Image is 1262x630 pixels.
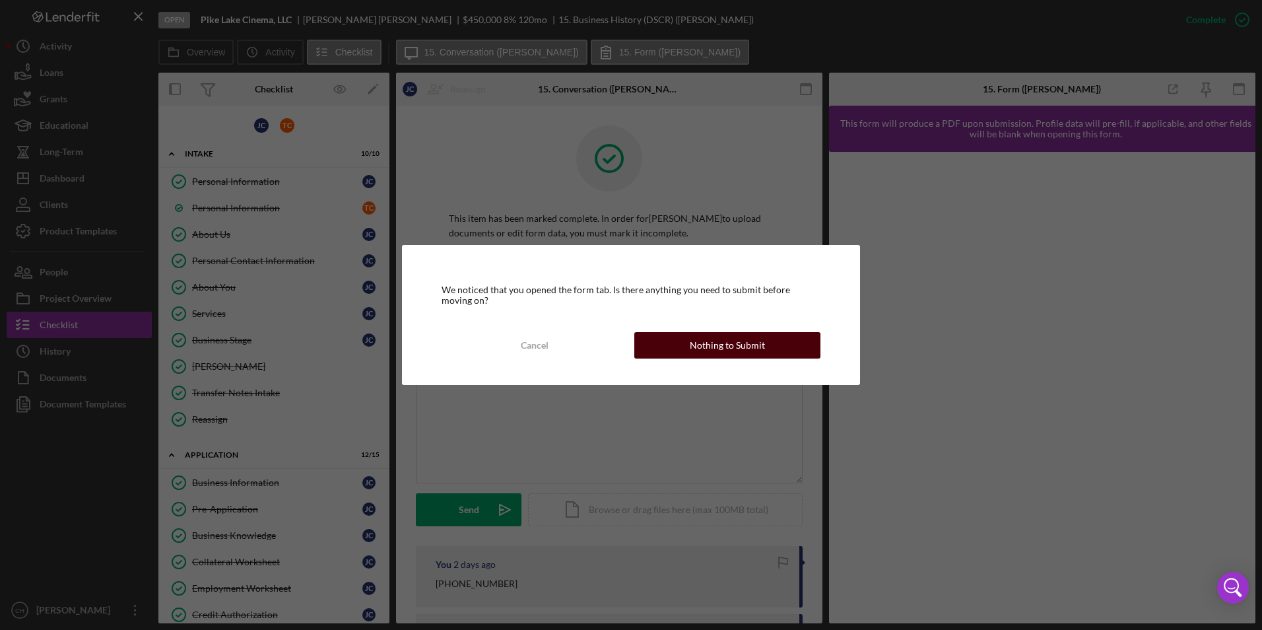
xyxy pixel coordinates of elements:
[521,332,548,359] div: Cancel
[442,285,820,306] div: We noticed that you opened the form tab. Is there anything you need to submit before moving on?
[634,332,820,359] button: Nothing to Submit
[1217,572,1249,604] div: Open Intercom Messenger
[690,332,765,359] div: Nothing to Submit
[442,332,628,359] button: Cancel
